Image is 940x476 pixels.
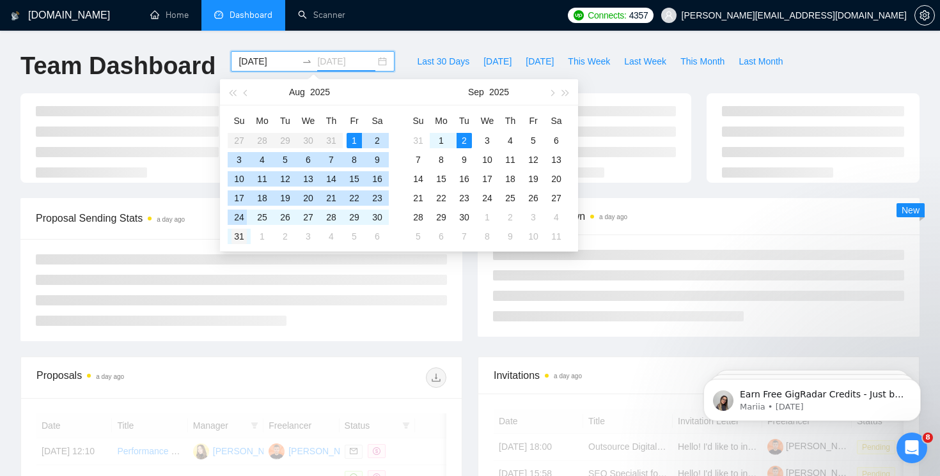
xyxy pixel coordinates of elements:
[629,8,648,22] span: 4357
[902,205,920,215] span: New
[370,229,385,244] div: 6
[453,169,476,188] td: 2025-09-16
[522,208,545,227] td: 2025-10-03
[549,210,564,225] div: 4
[343,131,366,150] td: 2025-08-01
[320,188,343,208] td: 2025-08-21
[526,171,541,187] div: 19
[297,169,320,188] td: 2025-08-13
[503,152,518,167] div: 11
[366,111,389,131] th: Sa
[434,171,449,187] div: 15
[301,171,316,187] div: 13
[407,188,430,208] td: 2025-09-21
[370,152,385,167] div: 9
[366,188,389,208] td: 2025-08-23
[297,111,320,131] th: We
[545,208,568,227] td: 2025-10-04
[278,152,293,167] div: 5
[251,150,274,169] td: 2025-08-04
[624,54,666,68] span: Last Week
[480,190,495,206] div: 24
[255,152,270,167] div: 4
[297,208,320,227] td: 2025-08-27
[310,79,330,105] button: 2025
[684,352,940,441] iframe: Intercom notifications message
[568,54,610,68] span: This Week
[274,208,297,227] td: 2025-08-26
[297,227,320,246] td: 2025-09-03
[526,54,554,68] span: [DATE]
[274,150,297,169] td: 2025-08-05
[545,111,568,131] th: Sa
[274,111,297,131] th: Tu
[476,111,499,131] th: We
[370,171,385,187] div: 16
[549,152,564,167] div: 13
[11,6,20,26] img: logo
[522,227,545,246] td: 2025-10-10
[302,56,312,66] span: to
[453,111,476,131] th: Tu
[499,227,522,246] td: 2025-10-09
[468,79,484,105] button: Sep
[278,210,293,225] div: 26
[228,150,251,169] td: 2025-08-03
[343,208,366,227] td: 2025-08-29
[430,169,453,188] td: 2025-09-15
[274,227,297,246] td: 2025-09-02
[407,227,430,246] td: 2025-10-05
[274,169,297,188] td: 2025-08-12
[297,188,320,208] td: 2025-08-20
[411,229,426,244] div: 5
[499,131,522,150] td: 2025-09-04
[255,190,270,206] div: 18
[476,169,499,188] td: 2025-09-17
[231,171,247,187] div: 10
[278,190,293,206] div: 19
[545,131,568,150] td: 2025-09-06
[228,227,251,246] td: 2025-08-31
[301,210,316,225] div: 27
[483,54,512,68] span: [DATE]
[411,210,426,225] div: 28
[430,188,453,208] td: 2025-09-22
[430,208,453,227] td: 2025-09-29
[545,227,568,246] td: 2025-10-11
[320,208,343,227] td: 2025-08-28
[231,210,247,225] div: 24
[320,227,343,246] td: 2025-09-04
[914,10,935,20] a: setting
[522,111,545,131] th: Fr
[588,8,626,22] span: Connects:
[343,150,366,169] td: 2025-08-08
[410,51,476,72] button: Last 30 Days
[673,51,732,72] button: This Month
[298,10,345,20] a: searchScanner
[480,171,495,187] div: 17
[434,210,449,225] div: 29
[549,133,564,148] div: 6
[680,54,725,68] span: This Month
[526,133,541,148] div: 5
[301,229,316,244] div: 3
[519,51,561,72] button: [DATE]
[499,111,522,131] th: Th
[297,150,320,169] td: 2025-08-06
[231,152,247,167] div: 3
[347,190,362,206] div: 22
[251,227,274,246] td: 2025-09-01
[915,10,934,20] span: setting
[503,229,518,244] div: 9
[343,111,366,131] th: Fr
[228,169,251,188] td: 2025-08-10
[554,372,582,380] time: a day ago
[317,54,375,68] input: End date
[251,208,274,227] td: 2025-08-25
[36,210,302,226] span: Proposal Sending Stats
[347,152,362,167] div: 8
[526,229,541,244] div: 10
[366,131,389,150] td: 2025-08-02
[617,51,673,72] button: Last Week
